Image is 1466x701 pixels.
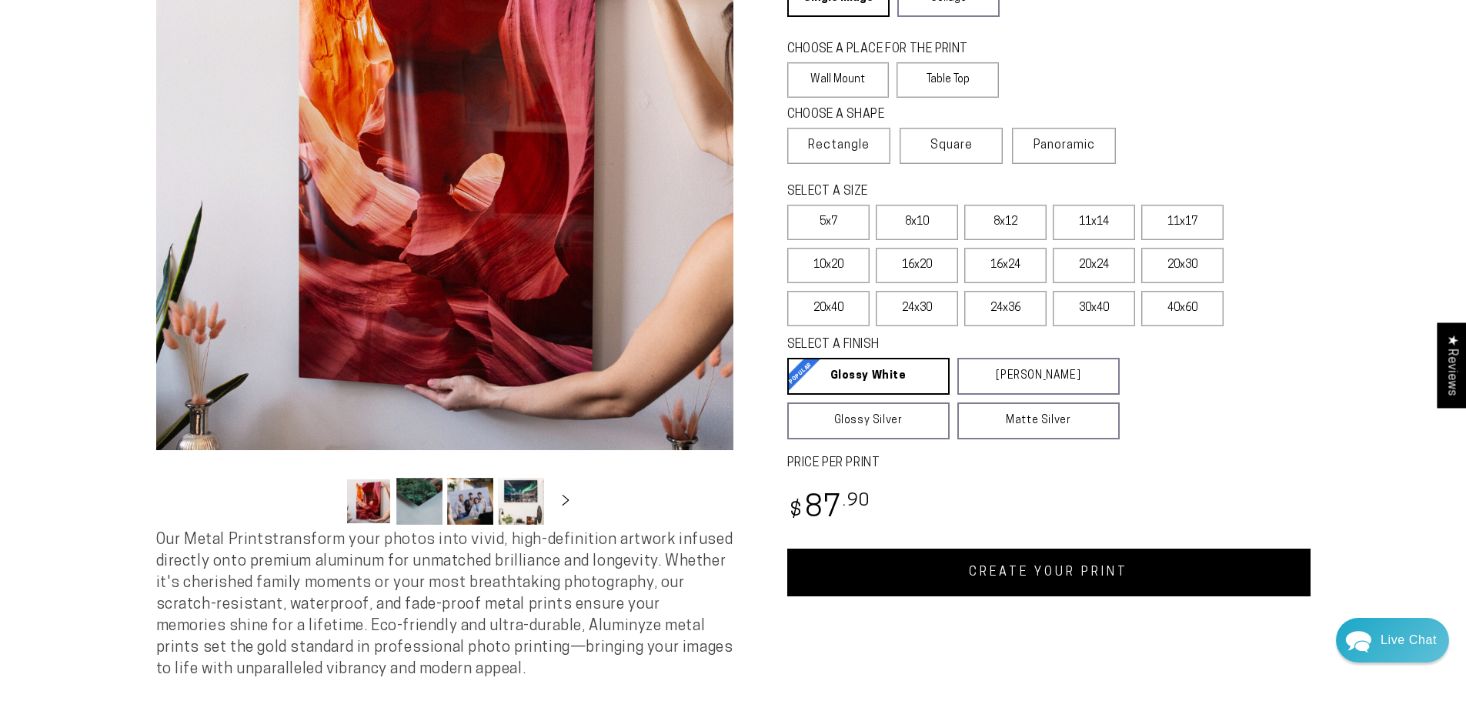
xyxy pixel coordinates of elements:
div: Chat widget toggle [1336,618,1449,663]
a: [PERSON_NAME] [957,358,1120,395]
label: Wall Mount [787,62,890,98]
label: 20x30 [1141,248,1224,283]
label: 30x40 [1053,291,1135,326]
label: 24x30 [876,291,958,326]
div: Contact Us Directly [1381,618,1437,663]
button: Load image 3 in gallery view [447,478,493,525]
span: $ [790,501,803,522]
span: Panoramic [1034,139,1095,152]
label: 20x40 [787,291,870,326]
label: 8x10 [876,205,958,240]
div: Click to open Judge.me floating reviews tab [1437,322,1466,408]
legend: SELECT A SIZE [787,183,1095,201]
label: 5x7 [787,205,870,240]
label: Table Top [897,62,999,98]
button: Load image 2 in gallery view [396,478,442,525]
bdi: 87 [787,494,871,524]
button: Load image 4 in gallery view [498,478,544,525]
label: PRICE PER PRINT [787,455,1311,472]
legend: SELECT A FINISH [787,336,1083,354]
button: Slide right [549,484,583,518]
a: Matte Silver [957,402,1120,439]
a: Glossy Silver [787,402,950,439]
label: 11x14 [1053,205,1135,240]
label: 24x36 [964,291,1047,326]
label: 11x17 [1141,205,1224,240]
label: 10x20 [787,248,870,283]
sup: .90 [843,492,870,510]
span: Our Metal Prints transform your photos into vivid, high-definition artwork infused directly onto ... [156,532,733,677]
a: Glossy White [787,358,950,395]
label: 16x20 [876,248,958,283]
label: 16x24 [964,248,1047,283]
button: Load image 1 in gallery view [346,478,392,525]
span: Rectangle [808,136,870,155]
legend: CHOOSE A PLACE FOR THE PRINT [787,41,985,58]
legend: CHOOSE A SHAPE [787,106,987,124]
a: CREATE YOUR PRINT [787,549,1311,596]
button: Slide left [307,484,341,518]
label: 8x12 [964,205,1047,240]
label: 20x24 [1053,248,1135,283]
label: 40x60 [1141,291,1224,326]
span: Square [930,136,973,155]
